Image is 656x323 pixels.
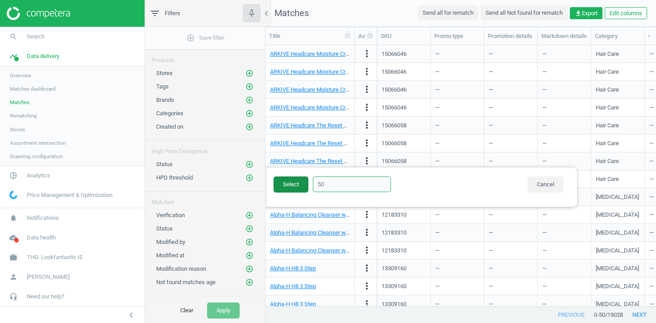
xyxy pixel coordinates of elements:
button: add_circle_outline [245,238,254,247]
i: notifications [5,210,22,227]
i: chevron_left [126,310,137,320]
span: Not found matches age [156,279,216,285]
i: headset_mic [5,288,22,305]
i: work [5,249,22,266]
span: Stores [156,70,173,76]
button: add_circle_outline [245,173,254,182]
span: Need our help? [27,293,64,301]
span: Modification reason [156,265,206,272]
button: add_circle_outline [245,278,254,287]
span: Matches [10,99,29,106]
button: add_circle_outline [245,160,254,169]
span: Rematching [10,112,37,119]
button: add_circle_outlineSave filter [145,29,265,47]
i: search [5,28,22,45]
div: High Price Divergence [145,141,265,155]
span: Save filter [187,34,224,42]
i: timeline [5,48,22,65]
i: add_circle_outline [245,252,253,260]
span: Created on [156,123,183,130]
i: add_circle_outline [245,174,253,182]
div: Data [145,296,265,311]
i: person [5,268,22,285]
img: ajHJNr6hYgQAAAAASUVORK5CYII= [7,7,70,20]
span: Tags [156,83,169,90]
i: add_circle_outline [245,160,253,168]
span: HPD threshold [156,174,193,181]
button: add_circle_outline [245,211,254,220]
span: Data health [27,234,56,242]
span: Modified at [156,252,184,259]
i: add_circle_outline [245,265,253,273]
span: Categories [156,110,183,117]
button: add_circle_outline [245,224,254,233]
i: add_circle_outline [245,123,253,131]
span: Data delivery [27,52,59,60]
button: chevron_left [120,309,142,321]
span: Scanning configuration [10,153,62,160]
span: Status [156,225,173,232]
button: add_circle_outline [245,82,254,91]
i: add_circle_outline [245,211,253,219]
img: wGWNvw8QSZomAAAAABJRU5ErkJggg== [9,191,17,199]
span: THG. Lookfantastic IE [27,253,83,261]
button: add_circle_outline [245,69,254,78]
span: Price Management & Optimization [27,191,112,199]
button: Apply [207,302,240,319]
span: Verification [156,212,185,218]
span: Brands [156,96,174,103]
i: add_circle_outline [245,69,253,77]
span: Analytics [27,172,50,180]
button: add_circle_outline [245,122,254,131]
i: add_circle_outline [187,34,195,42]
i: add_circle_outline [245,238,253,246]
span: Modified by [156,239,185,245]
span: Search [27,33,45,41]
i: chevron_left [261,8,272,19]
i: cloud_done [5,229,22,246]
div: Matches [145,192,265,206]
i: add_circle_outline [245,225,253,233]
div: Products [145,50,265,64]
i: filter_list [149,8,160,19]
span: Overview [10,72,31,79]
span: Assortment intersection [10,139,66,147]
span: Notifications [27,214,59,222]
button: add_circle_outline [245,264,254,273]
button: add_circle_outline [245,251,254,260]
span: Status [156,161,173,168]
span: Stores [10,126,25,133]
button: add_circle_outline [245,96,254,105]
span: [PERSON_NAME] [27,273,70,281]
span: Matches dashboard [10,85,56,92]
button: Clear [171,302,203,319]
i: add_circle_outline [245,83,253,91]
i: pie_chart_outlined [5,167,22,184]
i: add_circle_outline [245,109,253,117]
i: add_circle_outline [245,278,253,286]
button: add_circle_outline [245,109,254,118]
span: Filters [165,9,180,17]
